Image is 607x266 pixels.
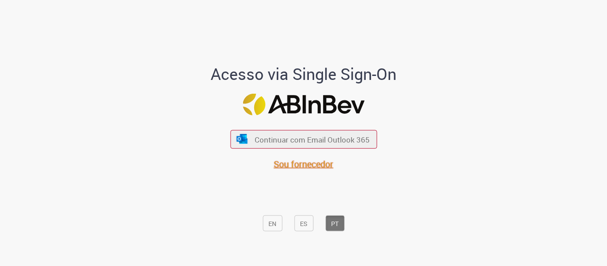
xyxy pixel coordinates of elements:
button: PT [325,215,344,231]
font: EN [268,219,276,228]
font: ES [300,219,307,228]
img: ícone Azure/Microsoft 360 [236,134,248,143]
font: PT [331,219,339,228]
button: EN [263,215,282,231]
a: Sou fornecedor [274,158,333,170]
font: Continuar com Email Outlook 365 [255,135,370,145]
button: ES [294,215,313,231]
font: Acesso via Single Sign-On [211,63,396,84]
img: Logotipo ABInBev [243,94,364,115]
button: ícone Azure/Microsoft 360 Continuar com Email Outlook 365 [230,130,377,149]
